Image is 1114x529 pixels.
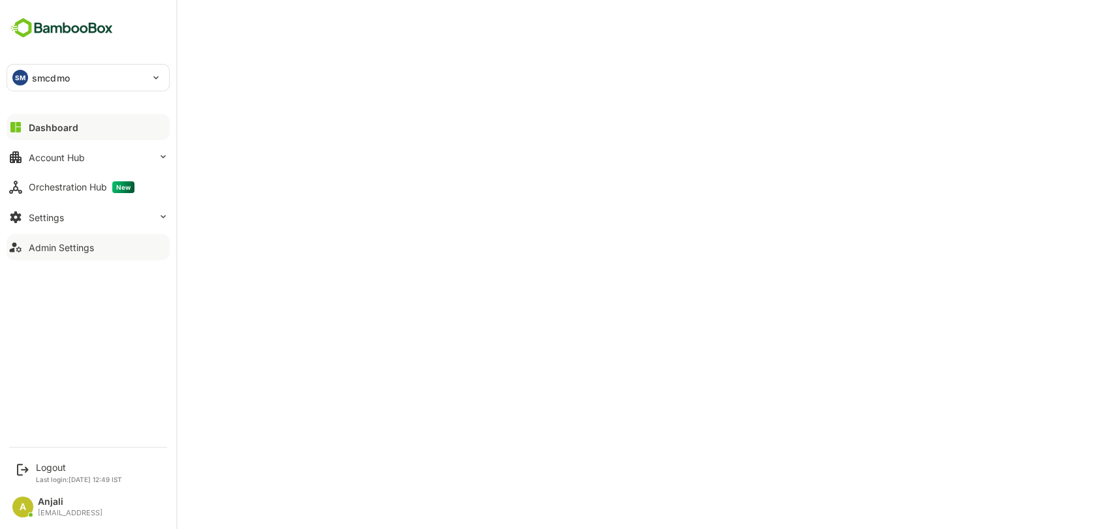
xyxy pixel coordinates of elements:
div: Dashboard [29,122,78,133]
div: A [12,496,33,517]
div: Account Hub [29,152,85,163]
div: SM [12,70,28,85]
div: [EMAIL_ADDRESS] [38,509,102,517]
p: smcdmo [32,71,70,85]
span: New [112,181,134,193]
button: Settings [7,204,170,230]
button: Dashboard [7,114,170,140]
div: Admin Settings [29,242,94,253]
div: SMsmcdmo [7,65,169,91]
div: Settings [29,212,64,223]
div: Orchestration Hub [29,181,134,193]
button: Account Hub [7,144,170,170]
p: Last login: [DATE] 12:49 IST [36,476,122,483]
div: Logout [36,462,122,473]
img: BambooboxFullLogoMark.5f36c76dfaba33ec1ec1367b70bb1252.svg [7,16,117,40]
button: Admin Settings [7,234,170,260]
div: Anjali [38,496,102,507]
button: Orchestration HubNew [7,174,170,200]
